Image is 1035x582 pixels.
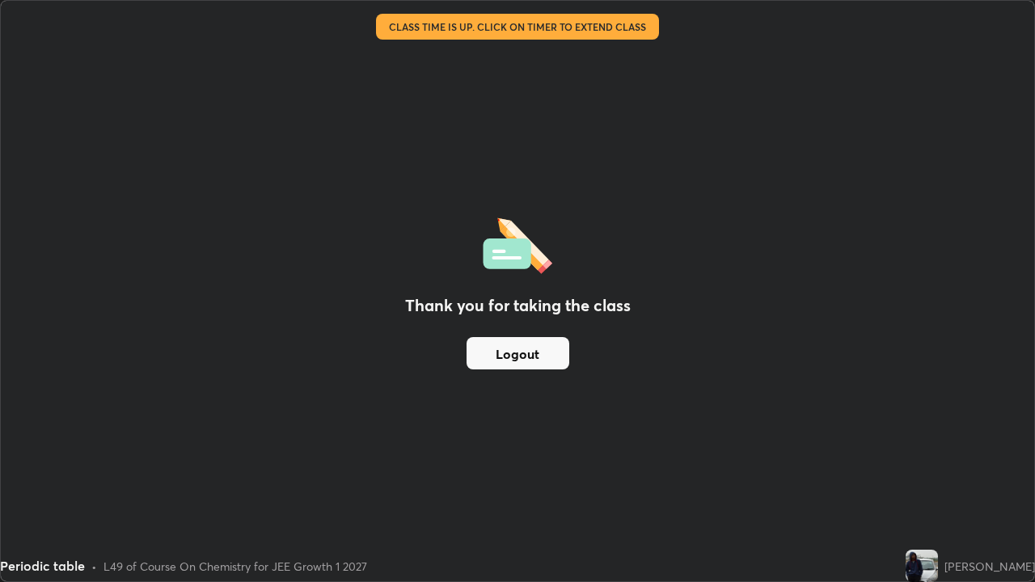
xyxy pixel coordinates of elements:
button: Logout [467,337,569,369]
h2: Thank you for taking the class [405,293,631,318]
div: [PERSON_NAME] [944,558,1035,575]
div: • [91,558,97,575]
img: f991eeff001c4949acf00ac8e21ffa6c.jpg [906,550,938,582]
img: offlineFeedback.1438e8b3.svg [483,213,552,274]
div: L49 of Course On Chemistry for JEE Growth 1 2027 [103,558,367,575]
